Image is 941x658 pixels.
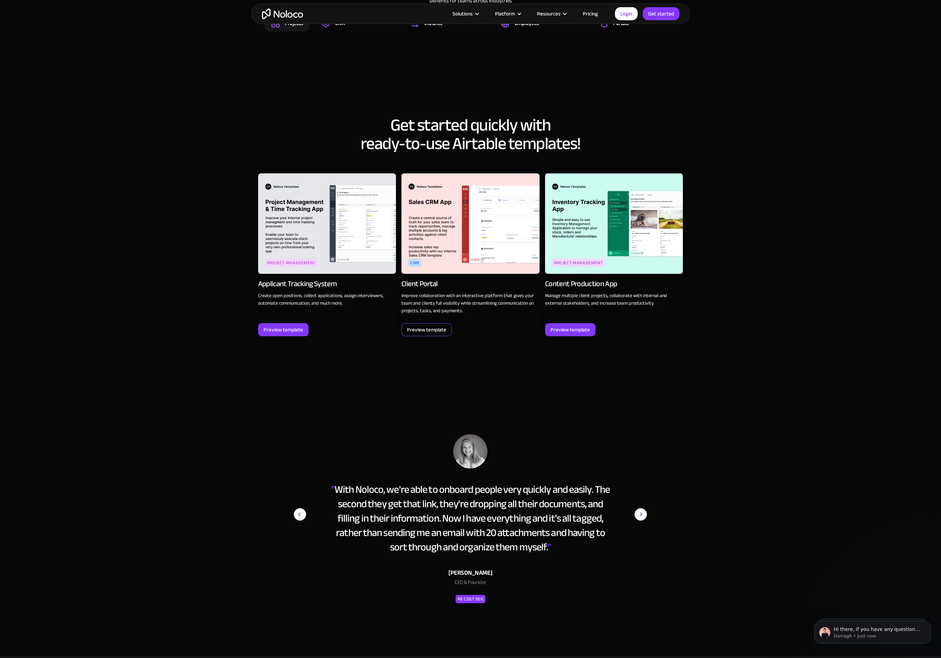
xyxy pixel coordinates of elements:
div: Client Portal [401,279,437,289]
a: home [262,9,303,19]
div: Project Management [265,259,318,267]
div: carousel [294,434,647,619]
a: Get started [643,7,679,20]
h2: Get started quickly with ready-to-use Airtable templates! [258,116,683,153]
a: Pricing [574,9,606,18]
a: Project ManagementApplicant Tracking SystemCreate open positions, collect applications, assign in... [258,170,396,336]
div: next slide [619,434,647,619]
div: RE Cost Seg [458,595,484,603]
div: Applicant Tracking System [258,279,337,289]
span: “ [331,480,335,499]
p: Create open positions, collect applications, assign interviewers, automate communication, and muc... [258,292,396,307]
div: Preview template [407,325,446,334]
div: Platform [495,9,515,18]
div: Project Management [552,259,605,267]
div: previous slide [294,434,321,619]
p: Manage multiple client projects, collaborate with internal and external stakeholders, and increas... [545,292,683,307]
div: Solutions [453,9,473,18]
a: Login [615,7,638,20]
div: Content Production App [545,279,617,289]
a: Project ManagementContent Production AppManage multiple client projects, collaborate with interna... [545,170,683,336]
div: Platform [486,9,529,18]
div: CEO & Founder [330,578,611,590]
a: crmClient PortalImprove collaboration with an interactive platform that gives your team and clien... [401,170,540,336]
div: 1 of 15 [294,434,647,604]
p: Improve collaboration with an interactive platform that gives your team and clients full visibili... [401,292,540,315]
iframe: Intercom notifications message [804,607,941,655]
div: With Noloco, we're able to onboard people very quickly and easily. The second they get that link,... [330,482,611,554]
span: " [547,537,551,557]
div: [PERSON_NAME] [330,568,611,578]
div: Preview template [264,325,303,334]
div: crm [408,259,421,267]
div: Resources [537,9,560,18]
div: Solutions [444,9,486,18]
div: Resources [529,9,574,18]
div: Preview template [551,325,590,334]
